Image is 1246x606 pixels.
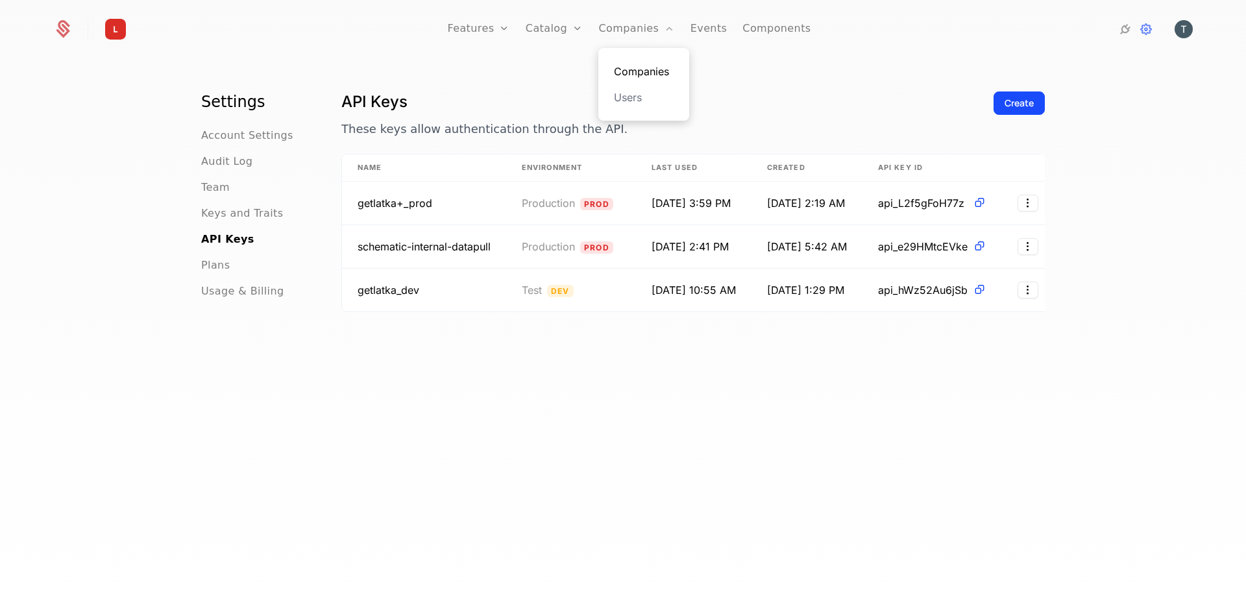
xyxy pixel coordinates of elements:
a: Users [614,90,674,105]
span: Dev [547,285,574,297]
a: Integrations [1118,21,1133,37]
td: [DATE] 1:29 PM [751,269,862,311]
td: [DATE] 2:19 AM [751,182,862,225]
a: Plans [201,258,230,273]
th: API Key ID [862,154,1002,182]
td: [DATE] 2:41 PM [636,225,751,269]
a: Companies [614,64,674,79]
button: Select action [1018,238,1038,255]
a: Account Settings [201,128,293,143]
button: Select action [1018,282,1038,298]
span: Production [522,240,575,253]
nav: Main [201,91,310,299]
h1: Settings [201,91,310,112]
th: Name [342,154,506,182]
img: Tsovak Harutyunyan [1175,20,1193,38]
a: Team [201,180,230,195]
span: Prod [580,241,613,254]
button: Open user button [1175,20,1193,38]
td: [DATE] 10:55 AM [636,269,751,311]
a: Audit Log [201,154,252,169]
th: Environment [506,154,636,182]
span: api_L2f5gFoH77z [878,195,968,211]
a: Usage & Billing [201,284,284,299]
span: Prod [580,198,613,210]
th: Created [751,154,862,182]
a: API Keys [201,232,254,247]
div: Create [1005,97,1034,110]
span: api_e29HMtcEVke [878,239,968,254]
th: Last Used [636,154,751,182]
p: These keys allow authentication through the API. [341,120,983,138]
span: api_hWz52Au6jSb [878,282,968,298]
td: [DATE] 3:59 PM [636,182,751,225]
span: getlatka+_prod [358,197,432,210]
span: getlatka_dev [358,284,419,297]
span: Test [522,284,542,297]
img: GetLatka [100,14,131,45]
button: Create [994,91,1045,115]
button: Select action [1018,195,1038,212]
h1: API Keys [341,91,983,112]
a: Settings [1138,21,1154,37]
span: Using to create reports for Nathan [358,240,491,253]
a: Keys and Traits [201,206,283,221]
span: Production [522,197,575,210]
td: [DATE] 5:42 AM [751,225,862,269]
